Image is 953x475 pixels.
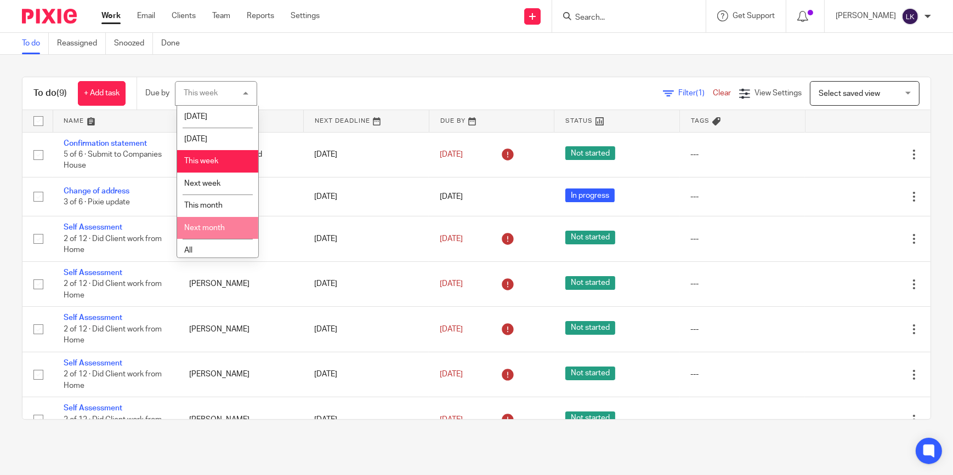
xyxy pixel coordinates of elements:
span: Get Support [733,12,775,20]
td: [DATE] [303,397,429,442]
img: Pixie [22,9,77,24]
img: svg%3E [901,8,919,25]
td: [PERSON_NAME] [178,261,304,306]
input: Search [574,13,673,23]
span: Next month [184,224,225,232]
span: Not started [565,276,615,290]
td: [PERSON_NAME] [178,397,304,442]
div: --- [691,369,795,380]
p: [PERSON_NAME] [836,10,896,21]
span: Next week [184,180,220,187]
span: 5 of 6 · Submit to Companies House [64,151,162,170]
a: Self Assessment [64,404,122,412]
span: View Settings [755,89,802,97]
a: + Add task [78,81,126,106]
span: 2 of 12 · Did Client work from Home [64,370,162,390]
span: Not started [565,411,615,425]
span: Select saved view [819,90,880,98]
a: Confirmation statement [64,140,147,147]
a: Settings [291,10,320,21]
span: [DATE] [440,280,463,288]
span: 3 of 6 · Pixie update [64,198,130,206]
p: Due by [145,88,169,99]
span: [DATE] [440,416,463,424]
div: --- [691,278,795,289]
div: --- [691,414,795,425]
a: Self Assessment [64,359,122,367]
div: --- [691,149,795,160]
a: Reports [247,10,274,21]
span: All [184,247,192,254]
span: Tags [691,118,710,124]
td: [DATE] [303,307,429,352]
a: Reassigned [57,33,106,54]
span: 2 of 12 · Did Client work from Home [64,235,162,254]
span: [DATE] [440,370,463,378]
td: [DATE] [303,216,429,261]
span: Not started [565,146,615,160]
span: [DATE] [440,325,463,333]
td: [DATE] [303,132,429,177]
span: This month [184,202,223,209]
span: [DATE] [440,235,463,243]
div: --- [691,233,795,244]
a: Clients [172,10,196,21]
td: [DATE] [303,261,429,306]
span: Not started [565,231,615,244]
a: Self Assessment [64,224,122,231]
a: Email [137,10,155,21]
a: Team [212,10,230,21]
span: [DATE] [184,135,207,143]
a: Done [161,33,188,54]
span: Not started [565,367,615,380]
a: Self Assessment [64,314,122,322]
td: [PERSON_NAME] [178,352,304,397]
div: --- [691,324,795,335]
span: In progress [565,188,615,202]
a: To do [22,33,49,54]
span: 2 of 12 · Did Client work from Home [64,416,162,435]
span: (1) [696,89,705,97]
span: [DATE] [440,193,463,201]
span: 2 of 12 · Did Client work from Home [64,280,162,299]
div: This week [184,89,218,97]
td: [DATE] [303,177,429,216]
span: 2 of 12 · Did Client work from Home [64,325,162,345]
span: [DATE] [184,113,207,121]
span: Filter [678,89,713,97]
a: Work [101,10,121,21]
div: --- [691,191,795,202]
a: Clear [713,89,731,97]
a: Snoozed [114,33,153,54]
h1: To do [33,88,67,99]
td: [PERSON_NAME] [178,307,304,352]
span: [DATE] [440,151,463,158]
span: This week [184,157,218,165]
span: (9) [56,89,67,98]
span: Not started [565,321,615,335]
a: Self Assessment [64,269,122,277]
td: [DATE] [303,352,429,397]
a: Change of address [64,187,129,195]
